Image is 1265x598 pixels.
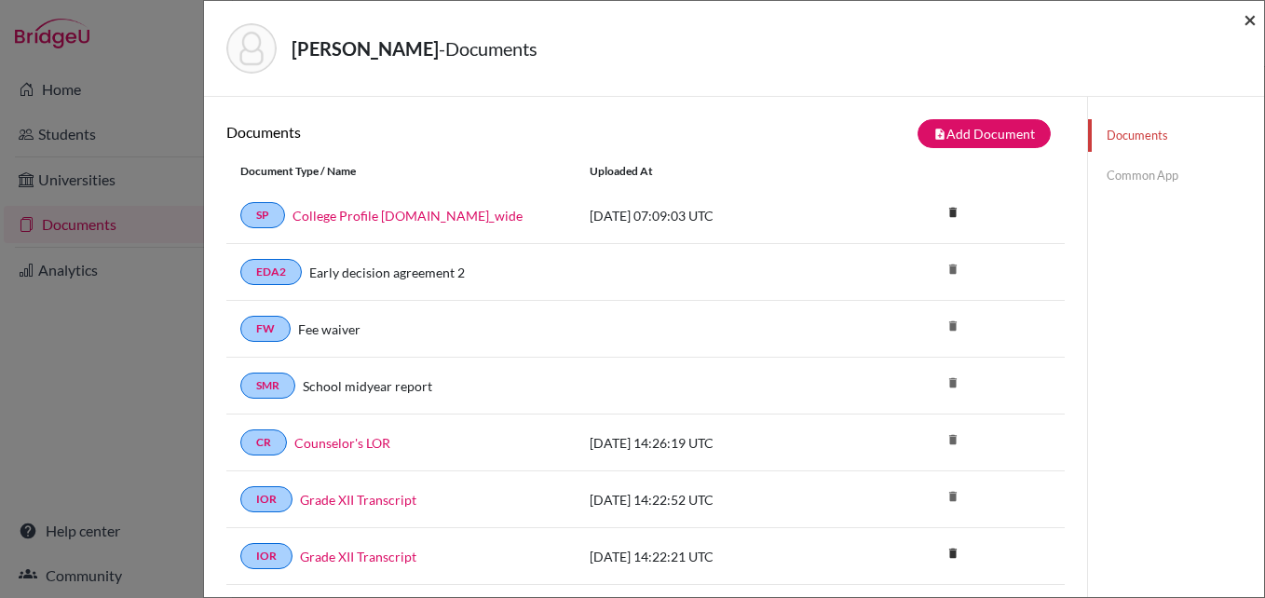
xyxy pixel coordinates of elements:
a: School midyear report [303,376,432,396]
a: IOR [240,543,292,569]
i: delete [939,198,967,226]
a: EDA2 [240,259,302,285]
i: delete [939,426,967,454]
a: Early decision agreement 2 [309,263,465,282]
button: note_addAdd Document [918,119,1051,148]
span: × [1244,6,1257,33]
a: Fee waiver [298,319,360,339]
a: delete [939,542,967,567]
div: Uploaded at [576,163,855,180]
a: delete [939,201,967,226]
a: Documents [1088,119,1264,152]
i: delete [939,482,967,510]
strong: [PERSON_NAME] [292,37,439,60]
a: College Profile [DOMAIN_NAME]_wide [292,206,523,225]
span: - Documents [439,37,537,60]
a: Grade XII Transcript [300,490,416,510]
a: FW [240,316,291,342]
a: Common App [1088,159,1264,192]
i: delete [939,312,967,340]
a: IOR [240,486,292,512]
i: delete [939,539,967,567]
a: Grade XII Transcript [300,547,416,566]
div: Document Type / Name [226,163,576,180]
div: [DATE] 14:26:19 UTC [576,433,855,453]
div: [DATE] 07:09:03 UTC [576,206,855,225]
i: delete [939,255,967,283]
h6: Documents [226,123,646,141]
a: CR [240,429,287,455]
a: Counselor's LOR [294,433,390,453]
i: delete [939,369,967,397]
div: [DATE] 14:22:52 UTC [576,490,855,510]
a: SP [240,202,285,228]
button: Close [1244,8,1257,31]
div: [DATE] 14:22:21 UTC [576,547,855,566]
i: note_add [933,128,946,141]
a: SMR [240,373,295,399]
